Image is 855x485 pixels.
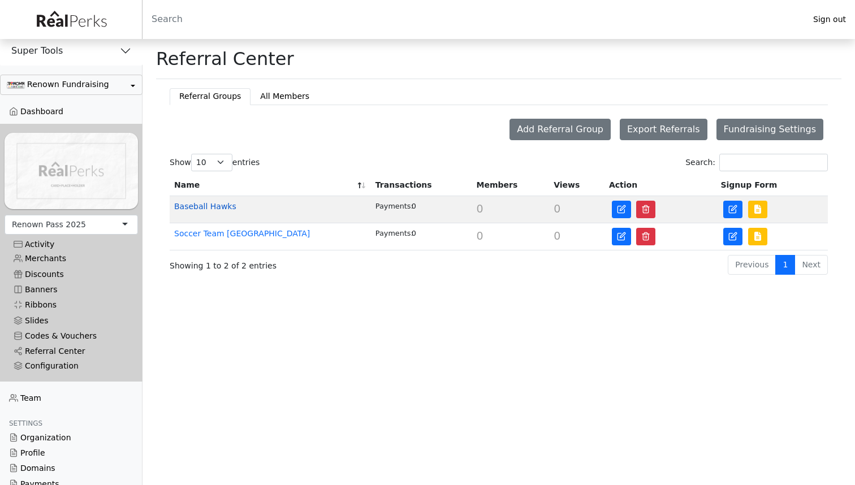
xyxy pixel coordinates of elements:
div: Payments: [375,228,412,239]
a: Ribbons [5,297,138,313]
span: 0 [476,202,483,215]
h1: Referral Center [156,48,294,70]
th: Action [604,175,716,196]
span: 0 [554,202,560,215]
th: Signup Form [716,175,828,196]
span: 0 [554,229,560,242]
a: Codes & Vouchers [5,328,138,344]
a: Merchants [5,251,138,266]
th: Name [170,175,371,196]
a: Baseball Hawks [174,202,236,211]
button: Fundraising Settings [716,119,823,140]
div: Showing 1 to 2 of 2 entries [170,254,436,272]
img: YwTeL3jZSrAT56iJcvSStD5YpDe8igg4lYGgStdL.png [5,133,138,209]
div: Activity [14,240,129,249]
a: Slides [5,313,138,328]
input: Search [142,6,804,33]
span: Settings [9,419,42,427]
label: Show entries [170,154,260,171]
span: 0 [476,229,483,242]
th: Members [472,175,549,196]
div: Configuration [14,361,129,371]
div: 0 [375,201,468,211]
img: K4l2YXTIjFACqk0KWxAYWeegfTH760UHSb81tAwr.png [7,82,24,88]
img: file-lines.svg [753,232,762,241]
img: real_perks_logo-01.svg [31,7,112,32]
a: Sign out [804,12,855,27]
a: Referral Center [5,344,138,359]
label: Search: [685,154,828,171]
input: Search: [719,154,828,171]
button: Export Referrals [620,119,707,140]
a: Soccer Team [GEOGRAPHIC_DATA] [174,229,310,238]
select: Showentries [191,154,232,171]
button: All Members [251,88,319,105]
a: Banners [5,282,138,297]
img: file-lines.svg [753,205,762,214]
a: 1 [775,255,795,275]
div: Renown Pass 2025 [12,219,86,231]
div: 0 [375,228,468,239]
th: Views [549,175,604,196]
button: Referral Groups [170,88,251,105]
a: Discounts [5,266,138,282]
th: Transactions [371,175,472,196]
button: Add Referral Group [509,119,611,140]
div: Payments: [375,201,412,211]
